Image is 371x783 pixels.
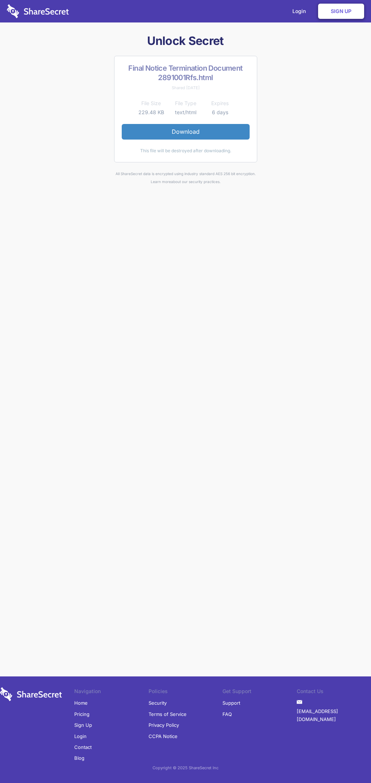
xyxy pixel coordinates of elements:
[149,731,178,742] a: CCPA Notice
[222,687,297,697] li: Get Support
[122,63,250,82] h2: Final Notice Termination Document 2891001Rfs.html
[122,124,250,139] a: Download
[149,709,187,720] a: Terms of Service
[149,697,167,708] a: Security
[134,108,168,117] td: 229.48 KB
[151,179,171,184] a: Learn more
[297,706,371,725] a: [EMAIL_ADDRESS][DOMAIN_NAME]
[74,697,88,708] a: Home
[74,709,89,720] a: Pricing
[297,687,371,697] li: Contact Us
[149,687,223,697] li: Policies
[168,108,203,117] td: text/html
[149,720,179,730] a: Privacy Policy
[74,687,149,697] li: Navigation
[122,147,250,155] div: This file will be destroyed after downloading.
[222,697,240,708] a: Support
[122,84,250,92] div: Shared [DATE]
[74,720,92,730] a: Sign Up
[203,99,237,108] th: Expires
[168,99,203,108] th: File Type
[318,4,364,19] a: Sign Up
[222,709,232,720] a: FAQ
[74,753,84,763] a: Blog
[74,742,92,753] a: Contact
[74,731,87,742] a: Login
[203,108,237,117] td: 6 days
[134,99,168,108] th: File Size
[7,4,69,18] img: logo-wordmark-white-trans-d4663122ce5f474addd5e946df7df03e33cb6a1c49d2221995e7729f52c070b2.svg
